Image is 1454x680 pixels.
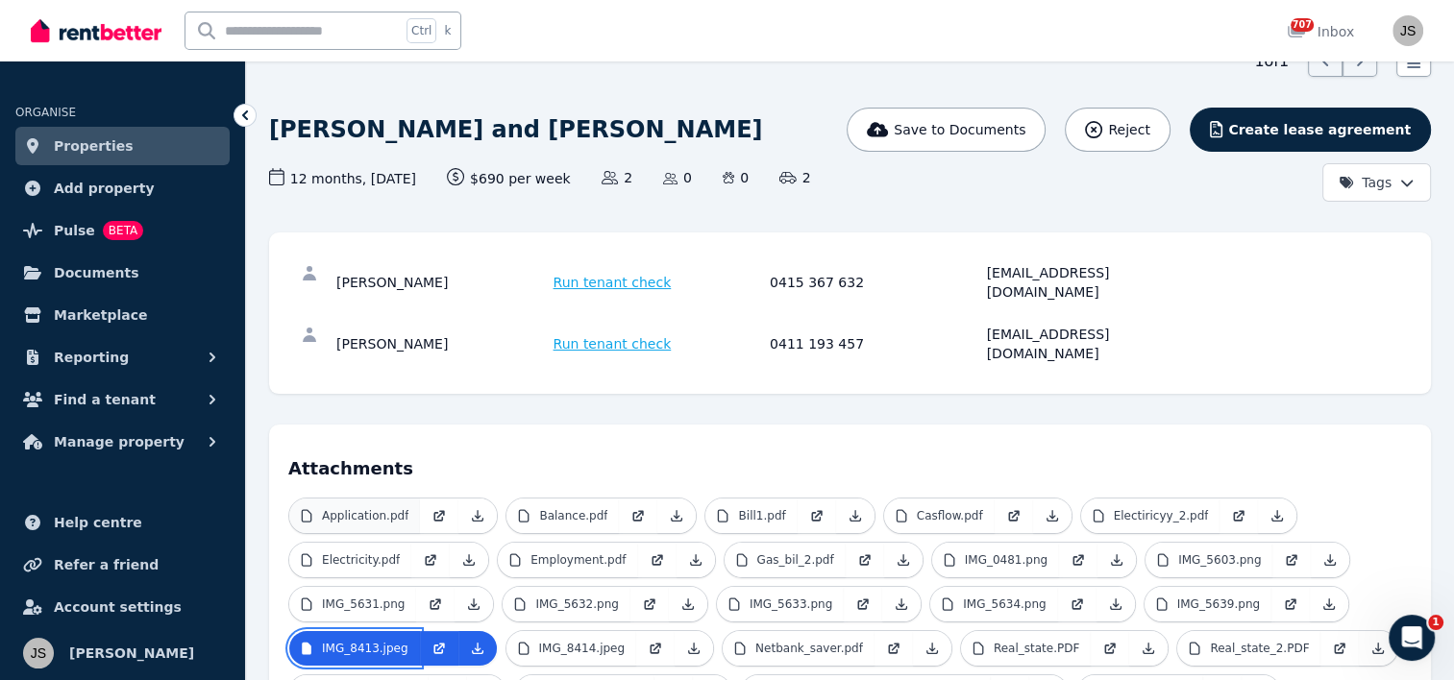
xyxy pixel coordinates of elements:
a: Open in new Tab [1272,543,1311,577]
a: IMG_5634.png [930,587,1057,621]
div: [EMAIL_ADDRESS][DOMAIN_NAME] [987,325,1198,363]
a: IMG_8414.jpeg [506,631,637,666]
p: Real_state.PDF [994,641,1079,656]
div: [PERSON_NAME] [336,263,548,302]
a: Download Attachment [1097,543,1136,577]
a: Download Attachment [669,587,707,621]
a: Download Attachment [1033,498,1072,533]
span: Help centre [54,511,142,534]
span: ORGANISE [15,106,76,119]
a: Download Attachment [675,631,713,666]
span: BETA [103,221,143,240]
span: Pulse [54,219,95,242]
a: Download Attachment [450,543,488,577]
div: 0411 193 457 [770,325,981,363]
a: IMG_5631.png [289,587,416,621]
a: Open in new Tab [420,498,458,533]
span: Ctrl [407,18,436,43]
a: Netbank_saver.pdf [723,631,875,666]
a: Marketplace [15,296,230,334]
span: 1 [1428,615,1443,630]
a: Download Attachment [836,498,875,533]
a: IMG_5603.png [1146,543,1272,577]
div: Inbox [1287,22,1354,41]
span: Reject [1108,120,1149,139]
p: Casflow.pdf [917,508,983,523]
p: Gas_bil_2.pdf [757,552,834,568]
a: Casflow.pdf [884,498,995,533]
a: Open in new Tab [411,543,450,577]
a: IMG_5639.png [1145,587,1271,621]
p: IMG_5632.png [535,596,618,612]
a: IMG_5632.png [503,587,629,621]
a: Open in new Tab [798,498,836,533]
a: Open in new Tab [636,631,675,666]
p: Netbank_saver.pdf [755,641,863,656]
p: IMG_5634.png [963,596,1046,612]
p: IMG_5633.png [750,596,832,612]
a: Bill1.pdf [705,498,797,533]
span: Marketplace [54,304,147,327]
p: IMG_5639.png [1177,596,1260,612]
a: Electricity.pdf [289,543,411,577]
a: Open in new Tab [995,498,1033,533]
a: Download Attachment [882,587,921,621]
p: Employment.pdf [530,552,626,568]
p: IMG_8414.jpeg [539,641,626,656]
h4: Attachments [288,444,1412,482]
a: Open in new Tab [420,631,458,666]
span: Manage property [54,430,185,453]
a: Download Attachment [1359,631,1397,666]
span: 1 of 1 [1254,50,1289,73]
a: Real_state.PDF [961,631,1091,666]
span: [PERSON_NAME] [69,642,194,665]
span: Refer a friend [54,553,159,576]
p: IMG_5631.png [322,596,405,612]
span: Add property [54,177,155,200]
a: Download Attachment [1311,543,1349,577]
a: Open in new Tab [416,587,455,621]
a: Electiricyy_2.pdf [1081,498,1220,533]
a: Download Attachment [455,587,493,621]
a: Balance.pdf [506,498,619,533]
img: Janette Steele [23,638,54,668]
a: Download Attachment [458,631,497,666]
a: Refer a friend [15,546,230,584]
h1: [PERSON_NAME] and [PERSON_NAME] [269,114,762,145]
span: 12 months , [DATE] [269,168,416,188]
span: 2 [602,168,632,187]
button: Reporting [15,338,230,376]
span: Run tenant check [554,334,672,353]
p: Electricity.pdf [322,552,400,568]
img: Janette Steele [1392,15,1423,46]
span: k [444,23,451,38]
a: Open in new Tab [619,498,657,533]
a: Download Attachment [1129,631,1168,666]
button: Create lease agreement [1190,108,1431,152]
div: 0415 367 632 [770,263,981,302]
a: Open in new Tab [1320,631,1359,666]
a: Download Attachment [677,543,715,577]
a: Open in new Tab [844,587,882,621]
span: Find a tenant [54,388,156,411]
a: IMG_5633.png [717,587,844,621]
p: Electiricyy_2.pdf [1114,508,1209,523]
img: RentBetter [31,16,161,45]
a: Real_state_2.PDF [1177,631,1320,666]
span: Properties [54,134,134,158]
a: Download Attachment [1310,587,1348,621]
span: 0 [663,168,692,187]
span: 707 [1291,18,1314,32]
a: Download Attachment [913,631,951,666]
a: Open in new Tab [638,543,677,577]
a: Open in new Tab [1058,587,1097,621]
p: Real_state_2.PDF [1210,641,1309,656]
a: Open in new Tab [875,631,913,666]
a: Application.pdf [289,498,420,533]
a: Open in new Tab [846,543,884,577]
span: 2 [779,168,810,187]
a: Download Attachment [1258,498,1296,533]
a: Employment.pdf [498,543,637,577]
p: IMG_8413.jpeg [322,641,408,656]
a: Help centre [15,503,230,542]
